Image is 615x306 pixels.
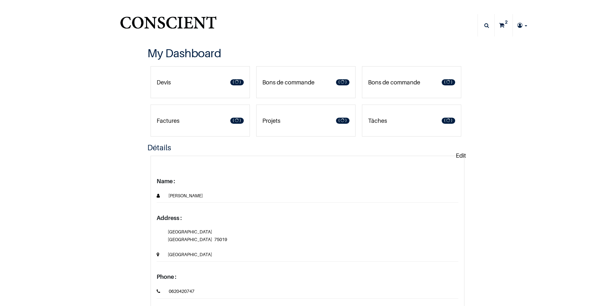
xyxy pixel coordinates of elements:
a: 2 [495,14,512,36]
p: Edit [456,151,466,160]
a: Tâches [362,105,461,137]
span: [PERSON_NAME] [161,192,203,200]
img: Conscient [119,13,218,38]
p: Name : [157,177,458,185]
p: Bons de commande [262,78,315,87]
a: Edit [454,145,468,166]
sup: 2 [503,19,509,25]
a: Devis [151,66,250,98]
p: Factures [157,116,179,125]
p: Phone : [157,272,458,281]
span: 0620420747 [161,287,194,295]
p: Bons de commande [368,78,420,87]
a: Logo of Conscient [119,13,218,38]
p: Devis [157,78,171,87]
a: Bons de commande [256,66,356,98]
p: Tâches [368,116,387,125]
span: 75019 [213,236,227,243]
a: Factures [151,105,250,137]
span: [GEOGRAPHIC_DATA] [168,251,212,258]
a: Bons de commande [362,66,461,98]
a: Projets [256,105,356,137]
span: [GEOGRAPHIC_DATA] [168,228,212,236]
p: Projets [262,116,280,125]
span: [GEOGRAPHIC_DATA] [168,236,212,243]
h3: My Dashboard [147,46,468,61]
h4: Détails [147,143,468,153]
p: Address : [157,214,458,222]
